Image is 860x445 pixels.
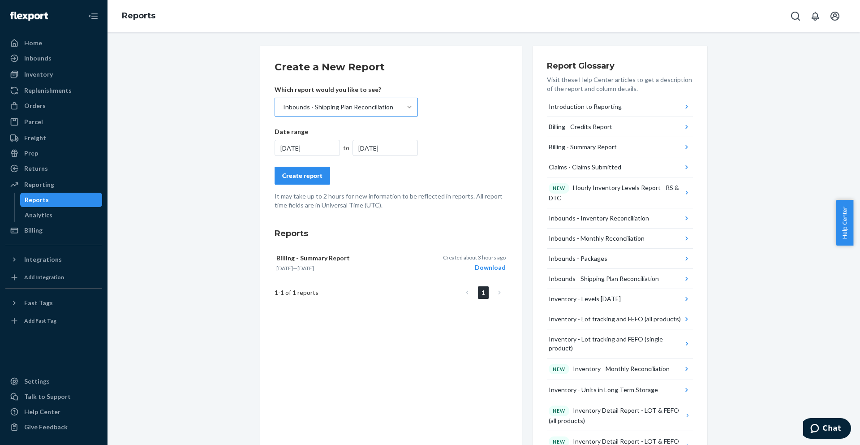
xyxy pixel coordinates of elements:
[553,366,565,373] p: NEW
[5,223,102,238] a: Billing
[478,286,489,299] a: Page 1 is your current page
[549,335,682,353] div: Inventory - Lot tracking and FEFO (single product)
[20,193,103,207] a: Reports
[553,185,565,192] p: NEW
[5,405,102,419] a: Help Center
[549,234,645,243] div: Inbounds - Monthly Reconciliation
[547,329,693,359] button: Inventory - Lot tracking and FEFO (single product)
[24,226,43,235] div: Billing
[5,296,102,310] button: Fast Tags
[24,149,38,158] div: Prep
[549,254,607,263] div: Inbounds - Packages
[549,163,621,172] div: Claims - Claims Submitted
[24,39,42,48] div: Home
[115,3,163,29] ol: breadcrumbs
[5,252,102,267] button: Integrations
[24,54,52,63] div: Inbounds
[24,392,71,401] div: Talk to Support
[275,192,507,210] p: It may take up to 2 hours for new information to be reflected in reports. All report time fields ...
[24,407,60,416] div: Help Center
[5,115,102,129] a: Parcel
[443,263,506,272] div: Download
[275,140,340,156] div: [DATE]
[275,127,418,136] p: Date range
[24,423,68,432] div: Give Feedback
[549,385,658,394] div: Inventory - Units in Long Term Storage
[84,7,102,25] button: Close Navigation
[826,7,844,25] button: Open account menu
[549,122,612,131] div: Billing - Credits Report
[282,171,322,180] div: Create report
[5,389,102,404] button: Talk to Support
[5,177,102,192] a: Reporting
[24,117,43,126] div: Parcel
[547,97,693,117] button: Introduction to Reporting
[5,83,102,98] a: Replenishments
[10,12,48,21] img: Flexport logo
[549,183,683,203] div: Hourly Inventory Levels Report - RS & DTC
[5,270,102,285] a: Add Integration
[549,214,649,223] div: Inbounds - Inventory Reconciliation
[5,51,102,65] a: Inbounds
[547,309,693,329] button: Inventory - Lot tracking and FEFO (all products)
[275,85,418,94] p: Which report would you like to see?
[547,75,693,93] p: Visit these Help Center articles to get a description of the report and column details.
[549,102,622,111] div: Introduction to Reporting
[275,228,507,239] h3: Reports
[275,60,507,74] h2: Create a New Report
[5,161,102,176] a: Returns
[549,315,681,324] div: Inventory - Lot tracking and FEFO (all products)
[5,420,102,434] button: Give Feedback
[275,288,318,297] span: 1 - 1 of 1 reports
[553,407,565,415] p: NEW
[24,164,48,173] div: Returns
[25,211,52,220] div: Analytics
[276,265,293,272] time: [DATE]
[549,364,670,375] div: Inventory - Monthly Reconciliation
[547,177,693,208] button: NEWHourly Inventory Levels Report - RS & DTC
[803,418,851,441] iframe: Opens a widget where you can chat to one of our agents
[547,269,693,289] button: Inbounds - Shipping Plan Reconciliation
[24,70,53,79] div: Inventory
[547,208,693,229] button: Inbounds - Inventory Reconciliation
[549,143,617,151] div: Billing - Summary Report
[24,377,50,386] div: Settings
[806,7,824,25] button: Open notifications
[547,400,693,431] button: NEWInventory Detail Report - LOT & FEFO (all products)
[549,294,621,303] div: Inventory - Levels [DATE]
[5,131,102,145] a: Freight
[24,298,53,307] div: Fast Tags
[787,7,804,25] button: Open Search Box
[297,265,314,272] time: [DATE]
[5,67,102,82] a: Inventory
[24,86,72,95] div: Replenishments
[549,274,659,283] div: Inbounds - Shipping Plan Reconciliation
[276,264,428,272] p: —
[547,229,693,249] button: Inbounds - Monthly Reconciliation
[5,36,102,50] a: Home
[836,200,853,246] button: Help Center
[20,208,103,222] a: Analytics
[549,406,684,425] div: Inventory Detail Report - LOT & FEFO (all products)
[25,195,49,204] div: Reports
[5,99,102,113] a: Orders
[276,254,428,263] p: Billing - Summary Report
[547,137,693,157] button: Billing - Summary Report
[24,317,56,324] div: Add Fast Tag
[547,359,693,380] button: NEWInventory - Monthly Reconciliation
[24,134,46,143] div: Freight
[340,143,353,152] div: to
[24,101,46,110] div: Orders
[547,60,693,72] h3: Report Glossary
[5,374,102,389] a: Settings
[275,167,330,185] button: Create report
[547,249,693,269] button: Inbounds - Packages
[24,255,62,264] div: Integrations
[547,157,693,177] button: Claims - Claims Submitted
[275,246,507,279] button: Billing - Summary Report[DATE]—[DATE]Created about 3 hours agoDownload
[547,289,693,309] button: Inventory - Levels [DATE]
[24,180,54,189] div: Reporting
[122,11,155,21] a: Reports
